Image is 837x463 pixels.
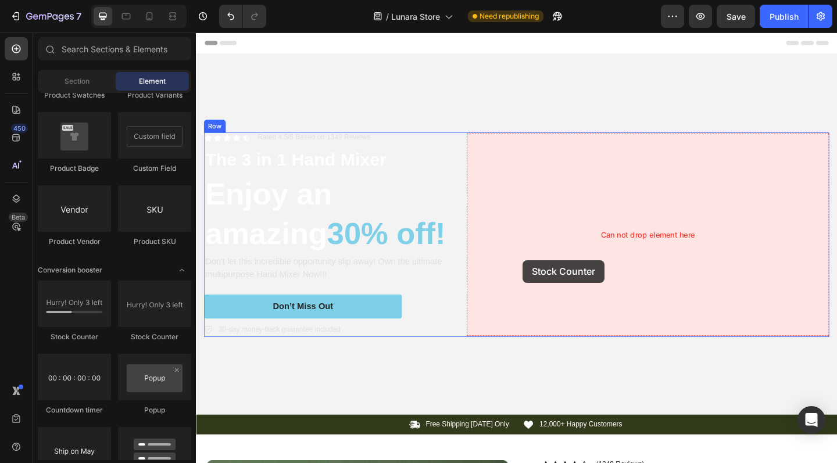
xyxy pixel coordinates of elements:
div: Product Swatches [38,90,111,101]
div: Stock Counter [118,332,191,342]
button: 7 [5,5,87,28]
div: Product Variants [118,90,191,101]
button: Publish [760,5,809,28]
div: Stock Counter [38,332,111,342]
div: Popup [118,405,191,415]
span: Lunara Store [391,10,440,23]
div: Can not drop element here [295,110,689,330]
div: Countdown timer [38,405,111,415]
div: Undo/Redo [219,5,266,28]
div: Beta [9,213,28,222]
span: Save [727,12,746,21]
div: Product SKU [118,236,191,247]
iframe: Design area [196,33,837,463]
div: Custom Field [118,163,191,174]
button: Save [717,5,755,28]
span: / [386,10,389,23]
div: Open Intercom Messenger [797,406,825,434]
div: Product Vendor [38,236,111,247]
p: 7 [76,9,81,23]
div: Publish [770,10,799,23]
span: Element [139,76,166,87]
span: Conversion booster [38,265,102,275]
div: Product Badge [38,163,111,174]
span: Toggle open [173,261,191,279]
span: Section [65,76,90,87]
input: Search Sections & Elements [38,37,191,60]
div: 450 [11,124,28,133]
span: Need republishing [480,11,539,21]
